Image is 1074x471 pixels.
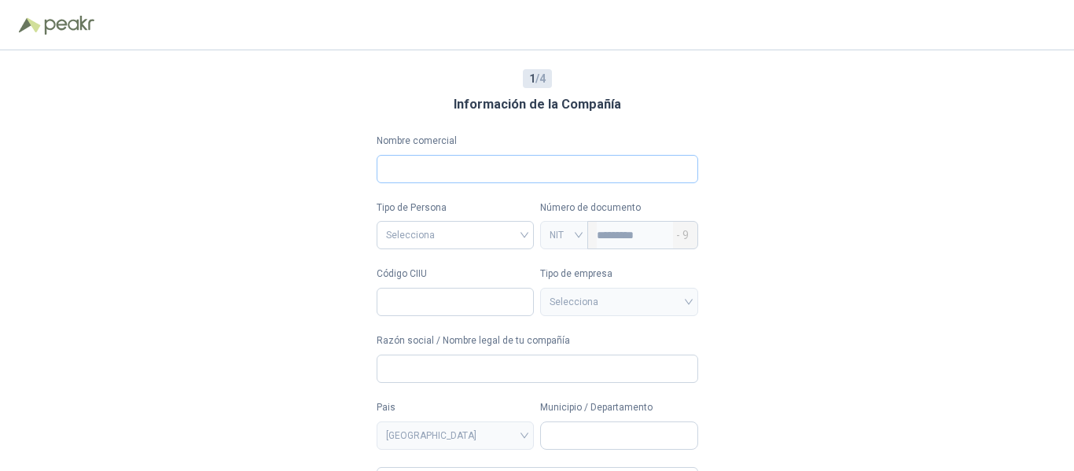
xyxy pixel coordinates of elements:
[540,267,698,281] label: Tipo de empresa
[386,424,525,447] span: COLOMBIA
[377,201,535,215] label: Tipo de Persona
[540,400,698,415] label: Municipio / Departamento
[529,72,535,85] b: 1
[377,400,535,415] label: Pais
[454,94,621,115] h3: Información de la Compañía
[529,70,546,87] span: / 4
[550,223,579,247] span: NIT
[377,134,698,149] label: Nombre comercial
[377,267,535,281] label: Código CIIU
[377,333,698,348] label: Razón social / Nombre legal de tu compañía
[540,201,698,215] p: Número de documento
[44,16,94,35] img: Peakr
[676,222,689,248] span: - 9
[19,17,41,33] img: Logo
